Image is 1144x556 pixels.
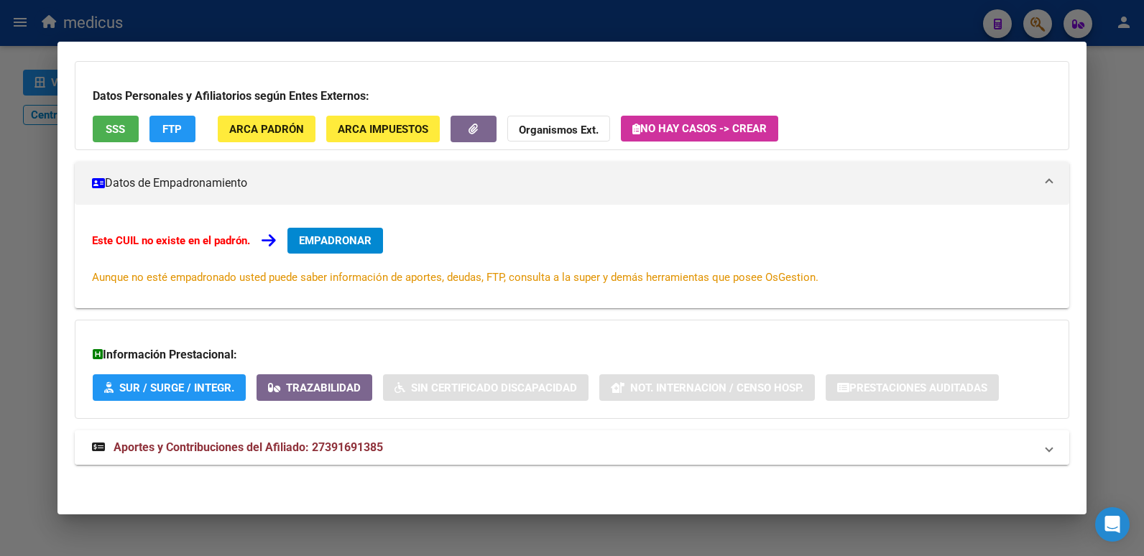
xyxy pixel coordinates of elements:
div: Open Intercom Messenger [1095,507,1130,542]
span: ARCA Impuestos [338,123,428,136]
span: Trazabilidad [286,381,361,394]
button: Prestaciones Auditadas [826,374,999,401]
button: ARCA Impuestos [326,116,440,142]
button: EMPADRONAR [287,228,383,254]
h3: Datos Personales y Afiliatorios según Entes Externos: [93,88,1052,105]
span: Aportes y Contribuciones del Afiliado: 27391691385 [114,440,383,454]
button: FTP [149,116,195,142]
div: Datos de Empadronamiento [75,205,1070,308]
span: Not. Internacion / Censo Hosp. [630,381,803,394]
h3: Información Prestacional: [93,346,1052,363]
span: SUR / SURGE / INTEGR. [119,381,234,394]
button: Trazabilidad [257,374,372,401]
strong: Este CUIL no existe en el padrón. [92,234,250,247]
mat-expansion-panel-header: Aportes y Contribuciones del Afiliado: 27391691385 [75,430,1070,465]
button: No hay casos -> Crear [621,116,778,142]
button: Sin Certificado Discapacidad [383,374,589,401]
button: ARCA Padrón [218,116,315,142]
span: ARCA Padrón [229,123,304,136]
mat-panel-title: Datos de Empadronamiento [92,175,1035,192]
span: No hay casos -> Crear [632,122,767,135]
strong: Organismos Ext. [519,124,599,136]
button: Not. Internacion / Censo Hosp. [599,374,815,401]
button: Organismos Ext. [507,116,610,142]
span: Prestaciones Auditadas [849,381,987,394]
button: SUR / SURGE / INTEGR. [93,374,246,401]
span: SSS [106,123,125,136]
span: FTP [162,123,182,136]
mat-expansion-panel-header: Datos de Empadronamiento [75,162,1070,205]
span: Sin Certificado Discapacidad [411,381,577,394]
button: SSS [93,116,139,142]
span: Aunque no esté empadronado usted puede saber información de aportes, deudas, FTP, consulta a la s... [92,271,818,284]
span: EMPADRONAR [299,234,372,247]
